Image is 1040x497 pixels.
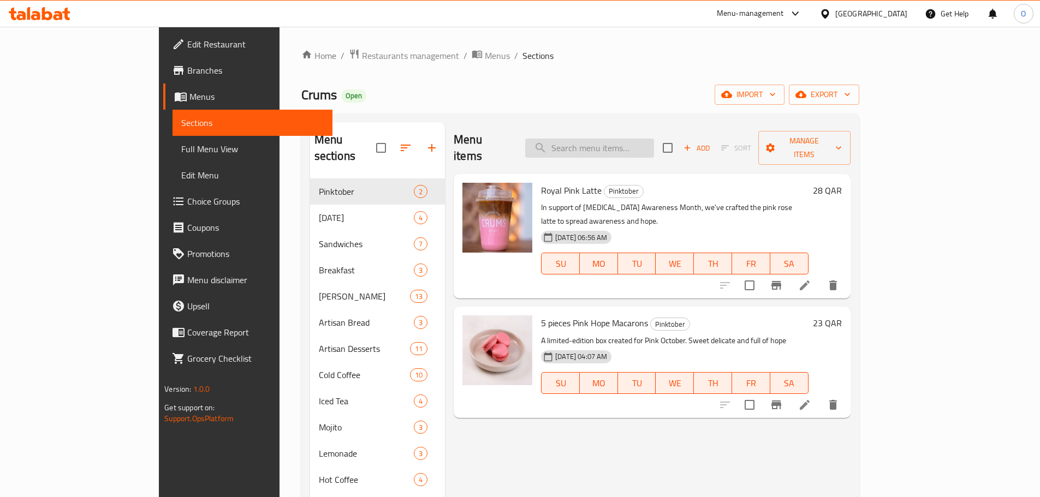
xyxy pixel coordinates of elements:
[319,290,410,303] div: Artisan Bakery
[181,142,324,155] span: Full Menu View
[341,91,366,100] span: Open
[694,372,732,394] button: TH
[187,64,324,77] span: Branches
[698,375,728,391] span: TH
[656,253,694,274] button: WE
[411,291,427,302] span: 13
[463,49,467,62] li: /
[738,274,761,297] span: Select to update
[173,136,332,162] a: Full Menu View
[715,85,785,105] button: import
[584,256,614,272] span: MO
[163,319,332,345] a: Coverage Report
[618,372,656,394] button: TU
[798,88,851,101] span: export
[310,178,445,205] div: Pinktober2
[410,342,427,355] div: items
[319,211,414,224] div: Ramadan
[551,232,611,243] span: [DATE] 06:56 AM
[163,241,332,267] a: Promotions
[163,293,332,319] a: Upsell
[414,265,427,276] span: 3
[414,213,427,223] span: 4
[414,475,427,485] span: 4
[604,185,644,198] div: Pinktober
[349,49,459,63] a: Restaurants management
[770,372,809,394] button: SA
[622,375,652,391] span: TU
[618,253,656,274] button: TU
[763,272,789,298] button: Branch-specific-item
[181,116,324,129] span: Sections
[454,131,512,164] h2: Menu items
[187,247,324,260] span: Promotions
[310,174,445,497] nav: Menu sections
[650,318,690,331] div: Pinktober
[660,256,690,272] span: WE
[835,8,907,20] div: [GEOGRAPHIC_DATA]
[656,372,694,394] button: WE
[551,351,611,362] span: [DATE] 04:07 AM
[319,394,414,408] span: Iced Tea
[319,211,414,224] span: [DATE]
[319,421,414,434] span: Mojito
[732,372,770,394] button: FR
[414,396,427,406] span: 4
[472,49,510,63] a: Menus
[414,185,427,198] div: items
[723,88,776,101] span: import
[163,188,332,214] a: Choice Groups
[732,253,770,274] button: FR
[789,85,859,105] button: export
[736,375,766,391] span: FR
[163,83,332,110] a: Menus
[414,239,427,249] span: 7
[319,316,414,329] div: Artisan Bread
[310,309,445,336] div: Artisan Bread3
[163,31,332,57] a: Edit Restaurant
[414,316,427,329] div: items
[414,237,427,250] div: items
[1021,8,1026,20] span: O
[319,473,414,486] div: Hot Coffee
[414,394,427,408] div: items
[584,375,614,391] span: MO
[698,256,728,272] span: TH
[181,169,324,182] span: Edit Menu
[410,290,427,303] div: items
[541,315,648,331] span: 5 pieces Pink Hope Macarons
[541,334,808,348] p: A limited-edition box created for Pink October. Sweet delicate and full of hope
[580,372,618,394] button: MO
[173,110,332,136] a: Sections
[546,375,575,391] span: SU
[173,162,332,188] a: Edit Menu
[694,253,732,274] button: TH
[738,393,761,416] span: Select to update
[163,267,332,293] a: Menu disclaimer
[310,231,445,257] div: Sandwiches7
[485,49,510,62] span: Menus
[798,398,811,411] a: Edit menu item
[820,392,846,418] button: delete
[758,131,851,165] button: Manage items
[717,7,784,20] div: Menu-management
[301,49,859,63] nav: breadcrumb
[411,344,427,354] span: 11
[163,345,332,372] a: Grocery Checklist
[541,253,580,274] button: SU
[580,253,618,274] button: MO
[714,140,758,157] span: Select section first
[651,318,690,331] span: Pinktober
[187,38,324,51] span: Edit Restaurant
[164,411,234,426] a: Support.OpsPlatform
[310,336,445,362] div: Artisan Desserts11
[820,272,846,298] button: delete
[411,370,427,380] span: 10
[414,211,427,224] div: items
[770,253,809,274] button: SA
[414,264,427,277] div: items
[341,49,344,62] li: /
[414,473,427,486] div: items
[736,256,766,272] span: FR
